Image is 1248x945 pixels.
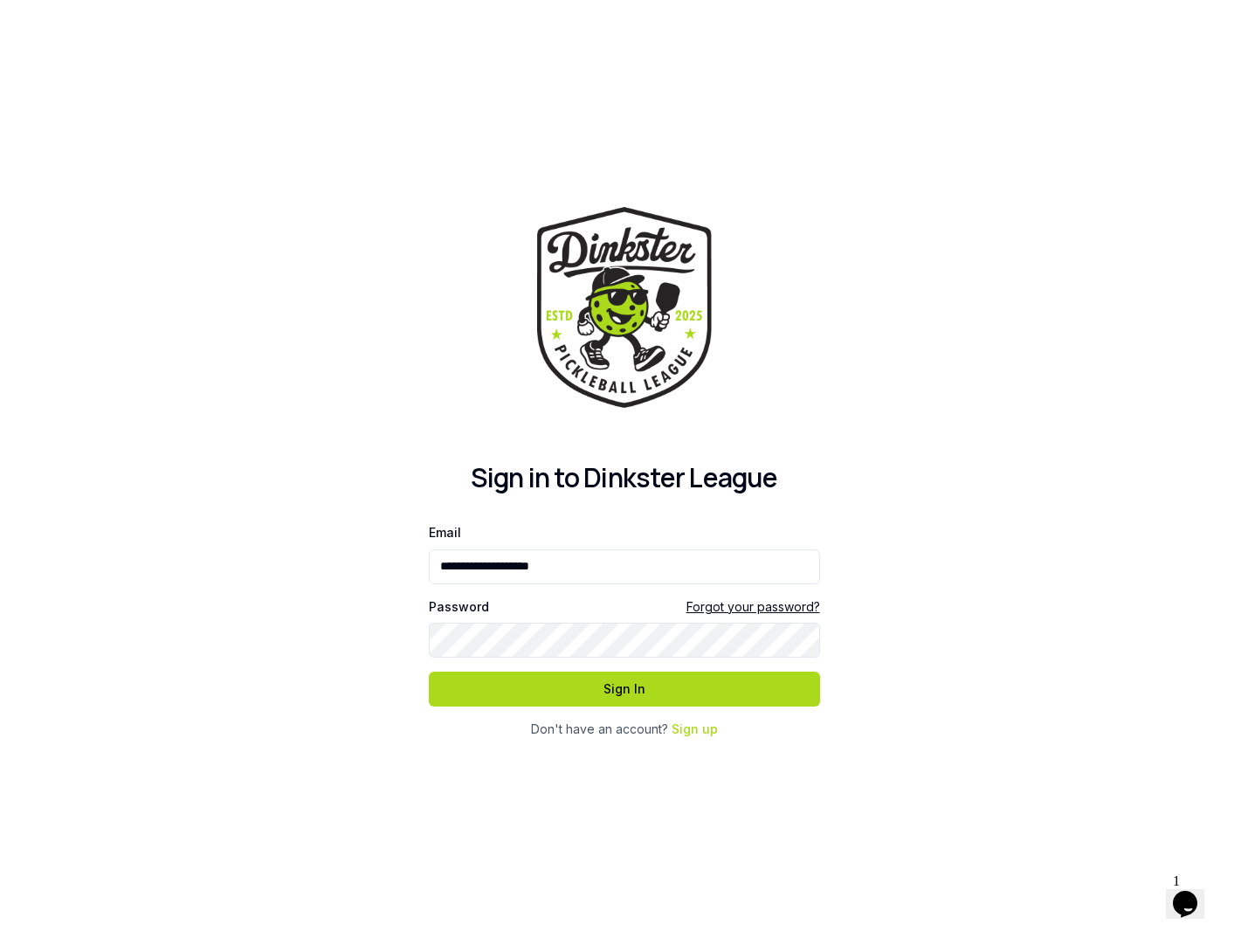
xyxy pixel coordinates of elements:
[672,721,718,736] a: Sign up
[429,525,461,540] label: Email
[686,598,820,616] a: Forgot your password?
[429,462,820,493] h2: Sign in to Dinkster League
[429,672,820,707] button: Sign In
[537,207,712,407] img: Dinkster League Logo
[429,721,820,738] div: Don't have an account?
[1166,866,1222,919] iframe: chat widget
[429,601,489,613] label: Password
